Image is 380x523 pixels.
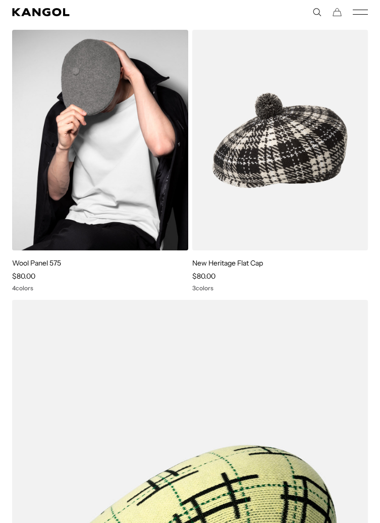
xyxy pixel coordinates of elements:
div: 3 colors [192,285,368,292]
a: Kangol [12,8,190,16]
a: New Heritage Flat Cap [192,258,263,268]
a: Wool Panel 575 [12,258,61,268]
span: $80.00 [192,272,215,281]
button: Mobile Menu [353,8,368,17]
summary: Search here [312,8,321,17]
span: $80.00 [12,272,35,281]
img: New Heritage Flat Cap [192,30,368,251]
img: Wool Panel 575 [12,30,188,251]
button: Cart [333,8,342,17]
div: 4 colors [12,285,188,292]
